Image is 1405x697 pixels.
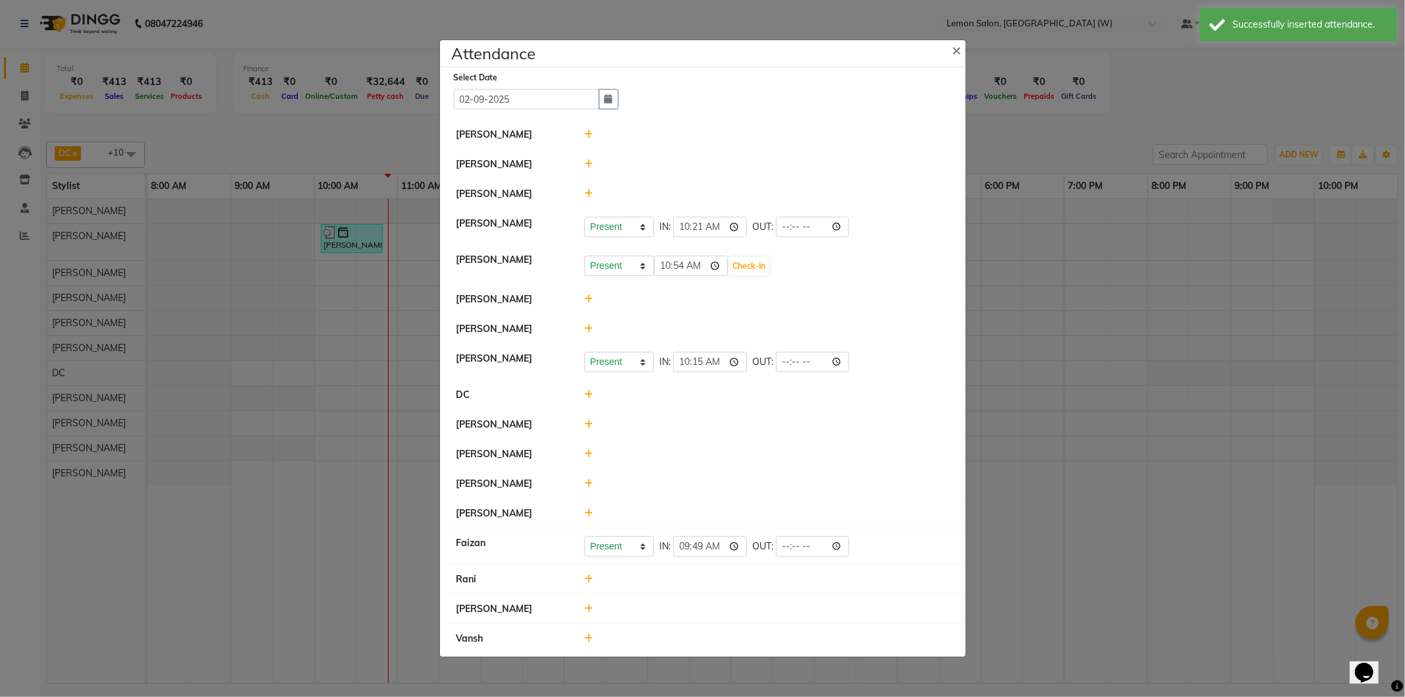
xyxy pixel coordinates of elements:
[454,72,498,84] label: Select Date
[752,220,773,234] span: OUT:
[447,477,575,491] div: [PERSON_NAME]
[447,253,575,277] div: [PERSON_NAME]
[447,388,575,402] div: DC
[452,42,536,65] h4: Attendance
[447,418,575,432] div: [PERSON_NAME]
[447,632,575,646] div: Vansh
[1232,18,1387,32] div: Successfully inserted attendance.
[447,507,575,520] div: [PERSON_NAME]
[752,540,773,553] span: OUT:
[447,217,575,237] div: [PERSON_NAME]
[454,89,599,109] input: Select date
[447,447,575,461] div: [PERSON_NAME]
[659,220,671,234] span: IN:
[447,536,575,557] div: Faizan
[447,187,575,201] div: [PERSON_NAME]
[952,40,962,59] span: ×
[447,572,575,586] div: Rani
[659,355,671,369] span: IN:
[447,128,575,142] div: [PERSON_NAME]
[942,31,975,68] button: Close
[447,157,575,171] div: [PERSON_NAME]
[729,257,769,275] button: Check-In
[447,352,575,372] div: [PERSON_NAME]
[1350,644,1392,684] iframe: chat widget
[447,322,575,336] div: [PERSON_NAME]
[447,602,575,616] div: [PERSON_NAME]
[659,540,671,553] span: IN:
[447,293,575,306] div: [PERSON_NAME]
[752,355,773,369] span: OUT:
